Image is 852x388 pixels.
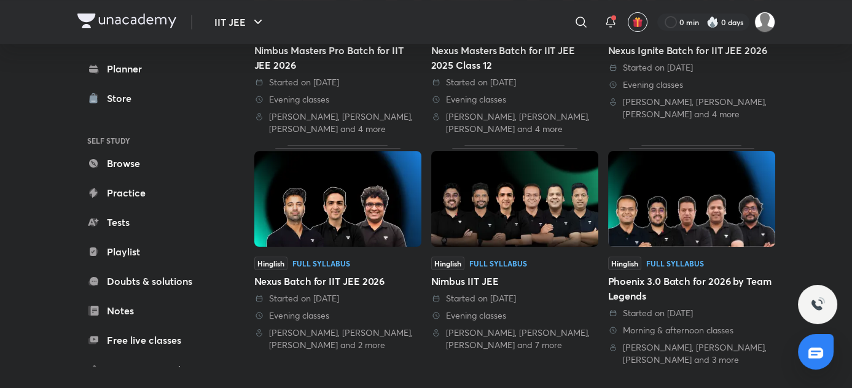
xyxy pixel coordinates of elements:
[77,14,176,31] a: Company Logo
[207,10,273,34] button: IIT JEE
[608,324,775,336] div: Morning & afternoon classes
[254,76,421,88] div: Started on 15 Apr 2024
[254,43,421,72] div: Nimbus Masters Pro Batch for IIT JEE 2026
[431,93,598,106] div: Evening classes
[254,111,421,135] div: Kailash Sharma, Sachin Rana, Brijesh Jindal and 4 more
[254,257,287,270] span: Hinglish
[107,91,139,106] div: Store
[254,145,421,365] a: ThumbnailHinglishFull SyllabusNexus Batch for IIT JEE 2026 Started on [DATE] Evening classes [PER...
[754,12,775,33] img: Vijay
[608,257,641,270] span: Hinglish
[608,341,775,366] div: Vineet Loomba, Brijesh Jindal, Pankaj Singh and 3 more
[431,257,464,270] span: Hinglish
[608,145,775,365] a: ThumbnailHinglishFull SyllabusPhoenix 3.0 Batch for 2026 by Team Legends Started on [DATE] Mornin...
[77,298,220,323] a: Notes
[608,79,775,91] div: Evening classes
[431,292,598,305] div: Started on 17 Apr 2024
[608,61,775,74] div: Started on 29 Apr 2025
[77,357,220,382] a: 1:1 Live mentorship
[77,180,220,205] a: Practice
[431,327,598,351] div: Vineet Loomba, Brijesh Jindal, Piyush Maheshwari and 7 more
[431,274,598,289] div: Nimbus IIT JEE
[77,328,220,352] a: Free live classes
[77,130,220,151] h6: SELF STUDY
[608,307,775,319] div: Started on 5 May 2025
[706,16,719,28] img: streak
[646,260,704,267] div: Full Syllabus
[469,260,527,267] div: Full Syllabus
[254,292,421,305] div: Started on 1 Apr 2025
[77,86,220,111] a: Store
[254,151,421,247] img: Thumbnail
[254,93,421,106] div: Evening classes
[608,96,775,120] div: Vineet Loomba, Brijesh Jindal, Piyush Maheshwari and 4 more
[608,274,775,303] div: Phoenix 3.0 Batch for 2026 by Team Legends
[77,56,220,81] a: Planner
[431,43,598,72] div: Nexus Masters Batch for IIT JEE 2025 Class 12
[292,260,350,267] div: Full Syllabus
[431,111,598,135] div: Kailash Sharma, Sachin Rana, Brijesh Jindal and 4 more
[431,145,598,365] a: ThumbnailHinglishFull SyllabusNimbus IIT JEE Started on [DATE] Evening classes [PERSON_NAME], [PE...
[77,14,176,28] img: Company Logo
[77,210,220,235] a: Tests
[254,309,421,322] div: Evening classes
[608,151,775,247] img: Thumbnail
[431,151,598,247] img: Thumbnail
[254,274,421,289] div: Nexus Batch for IIT JEE 2026
[431,309,598,322] div: Evening classes
[77,269,220,293] a: Doubts & solutions
[810,297,825,312] img: ttu
[628,12,647,32] button: avatar
[254,327,421,351] div: Vineet Loomba, Arvind Kalia, Mohit Saarim Ryan and 2 more
[632,17,643,28] img: avatar
[431,76,598,88] div: Started on 1 Feb 2024
[77,151,220,176] a: Browse
[608,43,775,58] div: Nexus Ignite Batch for IIT JEE 2026
[77,239,220,264] a: Playlist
